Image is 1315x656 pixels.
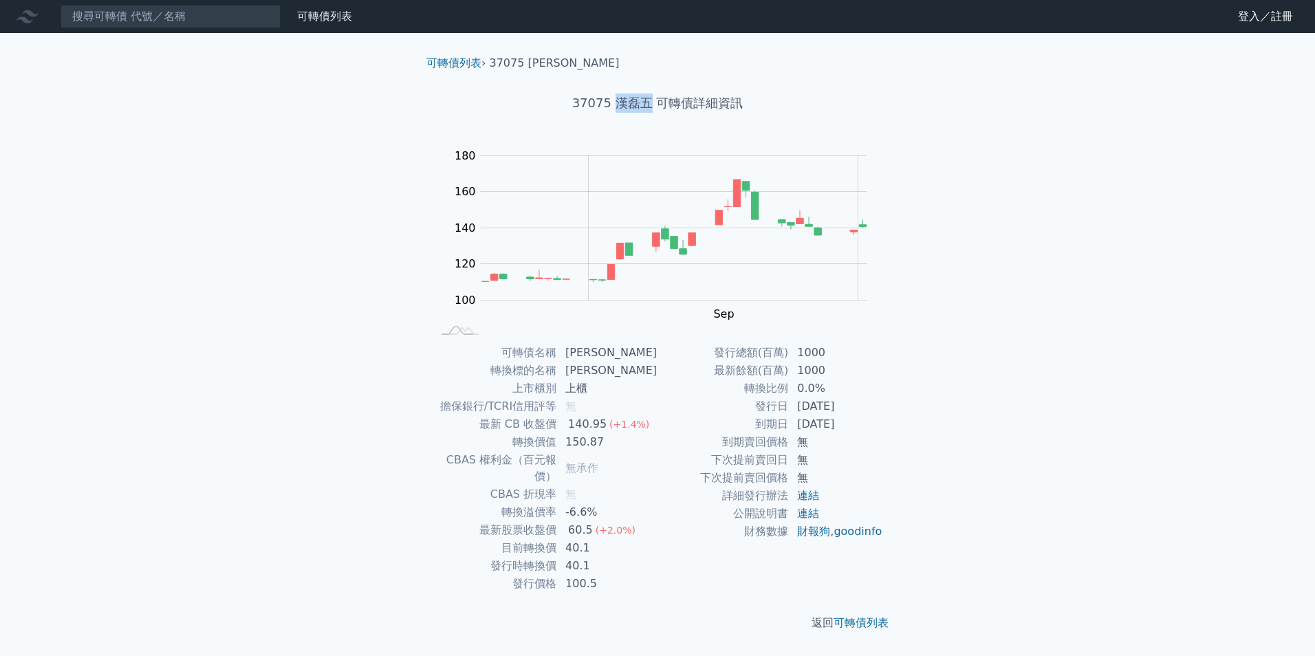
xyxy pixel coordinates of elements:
[557,380,657,397] td: 上櫃
[557,503,657,521] td: -6.6%
[657,397,789,415] td: 發行日
[797,489,819,502] a: 連結
[565,400,576,413] span: 無
[432,451,557,485] td: CBAS 權利金（百元報價）
[713,307,734,320] tspan: Sep
[1227,6,1304,28] a: 登入／註冊
[657,344,789,362] td: 發行總額(百萬)
[834,616,889,629] a: 可轉債列表
[797,525,830,538] a: 財報狗
[297,10,352,23] a: 可轉債列表
[557,575,657,593] td: 100.5
[657,362,789,380] td: 最新餘額(百萬)
[657,523,789,540] td: 財務數據
[415,94,900,113] h1: 37075 漢磊五 可轉債詳細資訊
[426,55,486,72] li: ›
[432,415,557,433] td: 最新 CB 收盤價
[657,505,789,523] td: 公開說明書
[490,55,620,72] li: 37075 [PERSON_NAME]
[789,433,883,451] td: 無
[596,525,635,536] span: (+2.0%)
[797,507,819,520] a: 連結
[432,575,557,593] td: 發行價格
[557,344,657,362] td: [PERSON_NAME]
[789,397,883,415] td: [DATE]
[432,485,557,503] td: CBAS 折現率
[432,521,557,539] td: 最新股票收盤價
[789,523,883,540] td: ,
[557,539,657,557] td: 40.1
[657,451,789,469] td: 下次提前賣回日
[657,415,789,433] td: 到期日
[789,415,883,433] td: [DATE]
[789,451,883,469] td: 無
[455,149,476,162] tspan: 180
[565,461,598,474] span: 無承作
[455,257,476,270] tspan: 120
[789,380,883,397] td: 0.0%
[657,469,789,487] td: 下次提前賣回價格
[789,344,883,362] td: 1000
[432,362,557,380] td: 轉換標的名稱
[565,416,609,433] div: 140.95
[432,433,557,451] td: 轉換價值
[455,221,476,234] tspan: 140
[432,380,557,397] td: 上市櫃別
[426,56,481,69] a: 可轉債列表
[789,362,883,380] td: 1000
[609,419,649,430] span: (+1.4%)
[432,539,557,557] td: 目前轉換價
[432,344,557,362] td: 可轉債名稱
[1246,590,1315,656] iframe: Chat Widget
[657,433,789,451] td: 到期賣回價格
[557,362,657,380] td: [PERSON_NAME]
[448,149,888,320] g: Chart
[565,488,576,501] span: 無
[432,503,557,521] td: 轉換溢價率
[834,525,882,538] a: goodinfo
[415,615,900,631] p: 返回
[557,557,657,575] td: 40.1
[432,557,557,575] td: 發行時轉換價
[61,5,281,28] input: 搜尋可轉債 代號／名稱
[1246,590,1315,656] div: 聊天小工具
[657,380,789,397] td: 轉換比例
[432,397,557,415] td: 擔保銀行/TCRI信用評等
[455,185,476,198] tspan: 160
[557,433,657,451] td: 150.87
[657,487,789,505] td: 詳細發行辦法
[455,294,476,307] tspan: 100
[565,522,596,538] div: 60.5
[789,469,883,487] td: 無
